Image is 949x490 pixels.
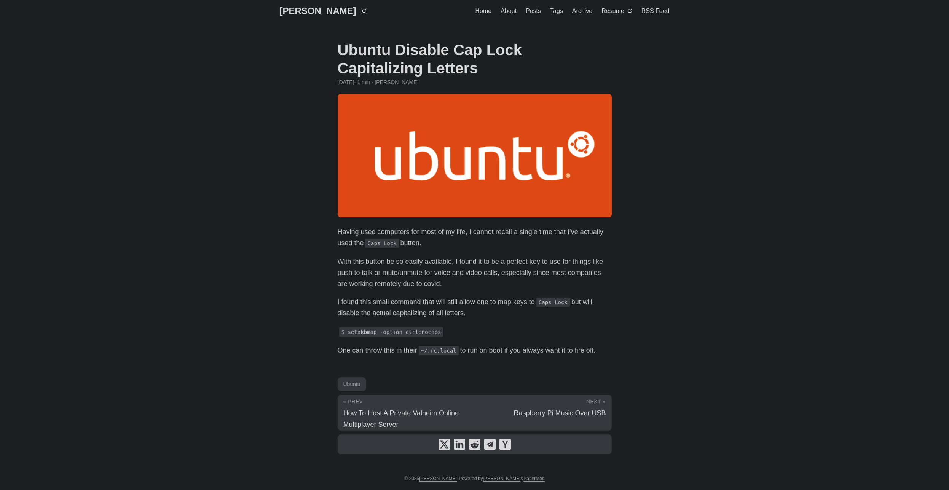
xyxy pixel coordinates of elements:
[339,327,443,337] code: $ setxkbmap -option ctrl:nocaps
[454,439,465,450] a: share Ubuntu Disable Cap Lock Capitalizing Letters on linkedin
[475,395,611,430] a: Next » Raspberry Pi Music Over USB
[475,8,492,14] span: Home
[459,476,544,481] span: Powered by &
[501,8,517,14] span: About
[338,256,612,289] p: With this button be so easily available, I found it to be a perfect key to use for things like pu...
[338,78,612,86] div: · 1 min · [PERSON_NAME]
[601,8,624,14] span: Resume
[338,41,612,77] h1: Ubuntu Disable Cap Lock Capitalizing Letters
[343,409,459,428] span: How To Host A Private Valheim Online Multiplayer Server
[338,227,612,249] p: Having used computers for most of my life, I cannot recall a single time that I’ve actually used ...
[338,395,475,430] a: « Prev How To Host A Private Valheim Online Multiplayer Server
[469,439,480,450] a: share Ubuntu Disable Cap Lock Capitalizing Letters on reddit
[338,377,366,391] a: Ubuntu
[419,346,459,355] code: ~/.rc.local
[404,476,457,481] span: © 2025
[484,439,496,450] a: share Ubuntu Disable Cap Lock Capitalizing Letters on telegram
[365,239,399,248] code: Caps Lock
[550,8,563,14] span: Tags
[338,297,612,319] p: I found this small command that will still allow one to map keys to but will disable the actual c...
[338,78,354,86] span: 2021-01-10 00:00:00 +0000 UTC
[439,439,450,450] a: share Ubuntu Disable Cap Lock Capitalizing Letters on x
[536,298,570,307] code: Caps Lock
[514,409,606,417] span: Raspberry Pi Music Over USB
[338,345,612,356] p: One can throw this in their to run on boot if you always want it to fire off.
[523,476,544,482] a: PaperMod
[483,476,521,482] a: [PERSON_NAME]
[572,8,592,14] span: Archive
[641,8,670,14] span: RSS Feed
[343,399,363,404] span: « Prev
[526,8,541,14] span: Posts
[586,399,606,404] span: Next »
[419,476,457,482] a: [PERSON_NAME]
[499,439,511,450] a: share Ubuntu Disable Cap Lock Capitalizing Letters on ycombinator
